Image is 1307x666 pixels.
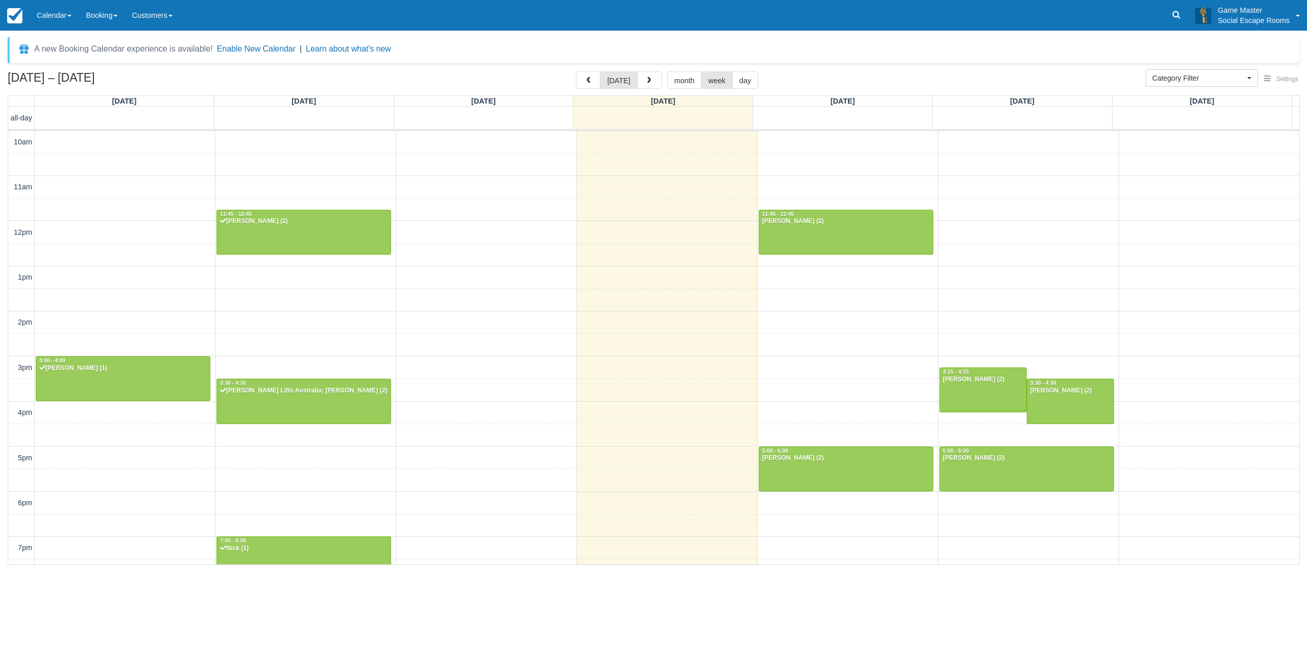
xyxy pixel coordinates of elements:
[762,454,930,462] div: [PERSON_NAME] (2)
[8,71,137,90] h2: [DATE] – [DATE]
[217,44,296,54] button: Enable New Calendar
[18,273,32,281] span: 1pm
[701,71,733,89] button: week
[471,97,496,105] span: [DATE]
[1190,97,1214,105] span: [DATE]
[667,71,702,89] button: month
[1152,73,1245,83] span: Category Filter
[1030,387,1111,395] div: [PERSON_NAME] (2)
[1027,379,1114,424] a: 3:30 - 4:30[PERSON_NAME] (2)
[220,538,246,544] span: 7:00 - 8:00
[762,211,794,217] span: 11:45 - 12:45
[300,44,302,53] span: |
[1276,76,1298,83] span: Settings
[220,380,246,386] span: 3:30 - 4:30
[14,183,32,191] span: 11am
[220,545,388,553] div: Nick (1)
[216,536,391,581] a: 7:00 - 8:00Nick (1)
[216,210,391,255] a: 11:45 - 12:45[PERSON_NAME] (2)
[7,8,22,23] img: checkfront-main-nav-mini-logo.png
[1146,69,1258,87] button: Category Filter
[732,71,758,89] button: day
[18,499,32,507] span: 6pm
[39,364,207,373] div: [PERSON_NAME] (1)
[220,217,388,226] div: [PERSON_NAME] (2)
[220,211,252,217] span: 11:45 - 12:45
[34,43,213,55] div: A new Booking Calendar experience is available!
[942,376,1024,384] div: [PERSON_NAME] (2)
[11,114,32,122] span: all-day
[18,408,32,416] span: 4pm
[1030,380,1056,386] span: 3:30 - 4:30
[14,228,32,236] span: 12pm
[18,363,32,372] span: 3pm
[39,358,65,363] span: 3:00 - 4:00
[762,217,930,226] div: [PERSON_NAME] (2)
[759,210,933,255] a: 11:45 - 12:45[PERSON_NAME] (2)
[831,97,855,105] span: [DATE]
[943,369,969,375] span: 3:15 - 4:15
[18,454,32,462] span: 5pm
[762,448,788,454] span: 5:00 - 6:00
[14,138,32,146] span: 10am
[942,454,1111,462] div: [PERSON_NAME] (2)
[36,356,210,401] a: 3:00 - 4:00[PERSON_NAME] (1)
[651,97,675,105] span: [DATE]
[1218,15,1290,26] p: Social Escape Rooms
[18,544,32,552] span: 7pm
[112,97,137,105] span: [DATE]
[216,379,391,424] a: 3:30 - 4:30[PERSON_NAME] Lifts Australia; [PERSON_NAME] (2)
[306,44,391,53] a: Learn about what's new
[1010,97,1034,105] span: [DATE]
[18,318,32,326] span: 2pm
[220,387,388,395] div: [PERSON_NAME] Lifts Australia; [PERSON_NAME] (2)
[1195,7,1212,23] img: A3
[939,367,1027,412] a: 3:15 - 4:15[PERSON_NAME] (2)
[943,448,969,454] span: 5:00 - 6:00
[939,447,1114,491] a: 5:00 - 6:00[PERSON_NAME] (2)
[759,447,933,491] a: 5:00 - 6:00[PERSON_NAME] (2)
[600,71,637,89] button: [DATE]
[1218,5,1290,15] p: Game Master
[292,97,316,105] span: [DATE]
[1258,72,1304,87] button: Settings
